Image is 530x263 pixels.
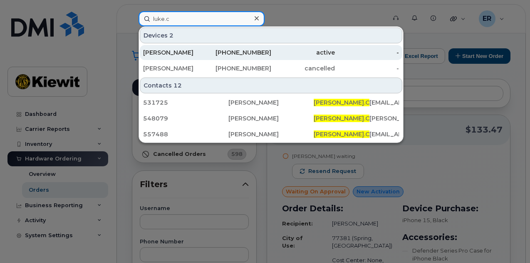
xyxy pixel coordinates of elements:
span: [PERSON_NAME].C [314,115,369,122]
div: - [335,64,399,73]
a: 531725[PERSON_NAME][PERSON_NAME].C[EMAIL_ADDRESS][PERSON_NAME][DOMAIN_NAME] [140,95,402,110]
div: [PERSON_NAME][EMAIL_ADDRESS][PERSON_NAME][DOMAIN_NAME] [314,114,399,123]
span: [PERSON_NAME].C [314,99,369,106]
span: 12 [173,81,182,90]
div: Contacts [140,78,402,93]
div: [PHONE_NUMBER] [207,64,271,73]
span: 2 [169,31,173,40]
div: Devices [140,28,402,43]
div: cancelled [271,64,335,73]
a: [PERSON_NAME][PHONE_NUMBER]cancelled- [140,61,402,76]
div: [PERSON_NAME] [228,98,314,107]
iframe: Messenger Launcher [494,227,524,257]
div: [PERSON_NAME] [143,64,207,73]
div: - [335,48,399,57]
a: 557488[PERSON_NAME][PERSON_NAME].C[EMAIL_ADDRESS][PERSON_NAME][DOMAIN_NAME] [140,127,402,142]
a: [PERSON_NAME][PHONE_NUMBER]active- [140,45,402,60]
div: [PHONE_NUMBER] [207,48,271,57]
div: [EMAIL_ADDRESS][PERSON_NAME][DOMAIN_NAME] [314,98,399,107]
div: [PERSON_NAME] [228,130,314,138]
div: [PERSON_NAME] [143,48,207,57]
a: 548079[PERSON_NAME][PERSON_NAME].C[PERSON_NAME][EMAIL_ADDRESS][PERSON_NAME][DOMAIN_NAME] [140,111,402,126]
div: [PERSON_NAME] [228,114,314,123]
div: active [271,48,335,57]
div: [EMAIL_ADDRESS][PERSON_NAME][DOMAIN_NAME] [314,130,399,138]
div: 557488 [143,130,228,138]
div: 548079 [143,114,228,123]
span: [PERSON_NAME].C [314,130,369,138]
div: 531725 [143,98,228,107]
